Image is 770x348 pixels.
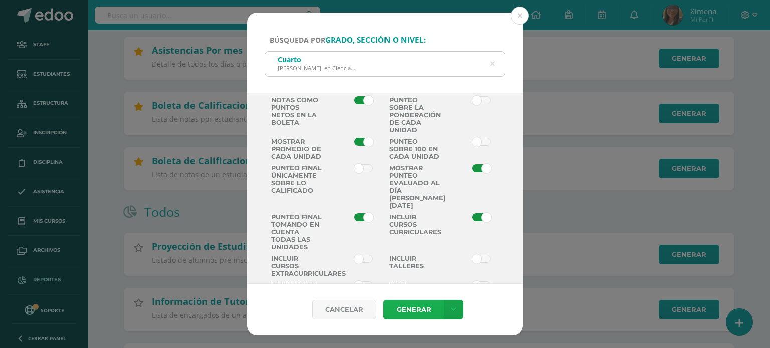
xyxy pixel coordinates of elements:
[267,164,326,209] label: Esta configuración hará que las actividades no calificadas no se tomen en cuenta para calcular la...
[278,55,355,64] div: Cuarto
[270,35,426,45] span: Búsqueda por
[385,255,444,277] label: Incluir talleres
[385,96,444,134] label: Esta configuración hará una regla de tres para que la nota del curso se muestre sobre a la ponder...
[267,255,326,277] label: Incluir cursos extracurriculares
[265,52,505,76] input: ej. Primero primaria, etc.
[511,7,529,25] button: Close (Esc)
[385,164,444,209] label: Mostrar punteo evaluado al día [PERSON_NAME][DATE]
[325,35,426,45] strong: grado, sección o nivel:
[385,213,444,251] label: Incluir cursos curriculares
[267,213,326,251] label: Esta configuración agregara una columna extra al final donde se sumará el acumulado en cada unidad.
[267,281,326,311] label: Detalle de cursos compuestos
[312,300,376,319] div: Cancelar
[267,96,326,134] label: Notas como puntos netos en la boleta
[278,64,355,72] div: [PERSON_NAME]. en Ciencias y Letras
[267,138,326,160] label: Esta configuración mostrara una fila al final con el promedio de cada unidad.
[383,300,444,319] a: Generar
[385,281,444,311] label: Usar nombres cortos de unidades
[385,138,444,160] label: Esta configuración hará una regla de tres para que la nota del curso se muestre sobre 100.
